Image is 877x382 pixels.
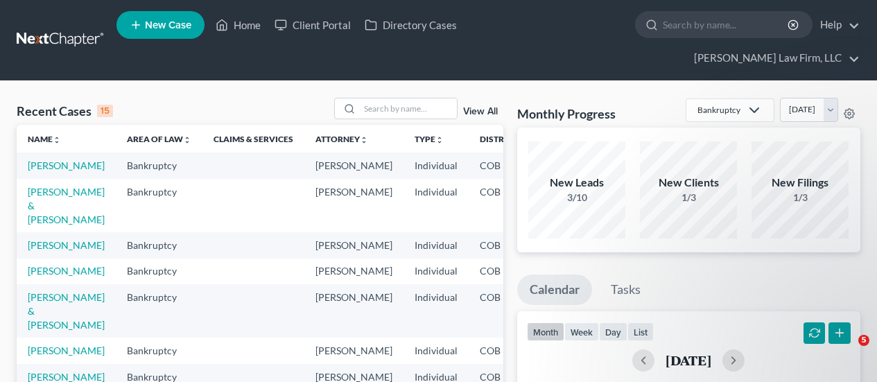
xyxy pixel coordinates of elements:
span: 5 [858,335,869,346]
span: New Case [145,20,191,31]
td: COB [469,179,537,232]
div: New Filings [752,175,849,191]
div: Bankruptcy [697,104,740,116]
td: Individual [403,232,469,258]
td: COB [469,232,537,258]
th: Claims & Services [202,125,304,153]
a: Districtunfold_more [480,134,526,144]
td: COB [469,338,537,363]
a: [PERSON_NAME] [28,345,105,356]
div: 1/3 [752,191,849,205]
div: Recent Cases [17,103,113,119]
i: unfold_more [53,136,61,144]
i: unfold_more [435,136,444,144]
a: Client Portal [268,12,358,37]
td: Individual [403,338,469,363]
td: COB [469,284,537,338]
a: [PERSON_NAME] [28,265,105,277]
button: month [527,322,564,341]
div: 1/3 [640,191,737,205]
td: COB [469,259,537,284]
td: COB [469,153,537,178]
input: Search by name... [360,98,457,119]
td: Individual [403,153,469,178]
td: [PERSON_NAME] [304,284,403,338]
a: Directory Cases [358,12,464,37]
div: New Leads [528,175,625,191]
td: [PERSON_NAME] [304,259,403,284]
button: day [599,322,627,341]
a: [PERSON_NAME] & [PERSON_NAME] [28,186,105,225]
td: Bankruptcy [116,153,202,178]
a: Help [813,12,860,37]
td: Individual [403,179,469,232]
a: Attorneyunfold_more [315,134,368,144]
a: Area of Lawunfold_more [127,134,191,144]
div: New Clients [640,175,737,191]
td: [PERSON_NAME] [304,179,403,232]
td: Bankruptcy [116,259,202,284]
i: unfold_more [183,136,191,144]
td: Bankruptcy [116,232,202,258]
a: Typeunfold_more [415,134,444,144]
a: [PERSON_NAME] & [PERSON_NAME] [28,291,105,331]
td: Bankruptcy [116,179,202,232]
a: Calendar [517,275,592,305]
a: [PERSON_NAME] Law Firm, LLC [687,46,860,71]
td: [PERSON_NAME] [304,153,403,178]
i: unfold_more [360,136,368,144]
iframe: Intercom live chat [830,335,863,368]
input: Search by name... [663,12,790,37]
h3: Monthly Progress [517,105,616,122]
a: Nameunfold_more [28,134,61,144]
td: [PERSON_NAME] [304,232,403,258]
h2: [DATE] [666,353,711,367]
button: week [564,322,599,341]
a: [PERSON_NAME] [28,239,105,251]
a: [PERSON_NAME] [28,159,105,171]
a: Home [209,12,268,37]
td: Bankruptcy [116,284,202,338]
td: Individual [403,259,469,284]
div: 15 [97,105,113,117]
td: [PERSON_NAME] [304,338,403,363]
a: Tasks [598,275,653,305]
td: Bankruptcy [116,338,202,363]
td: Individual [403,284,469,338]
a: View All [463,107,498,116]
div: 3/10 [528,191,625,205]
